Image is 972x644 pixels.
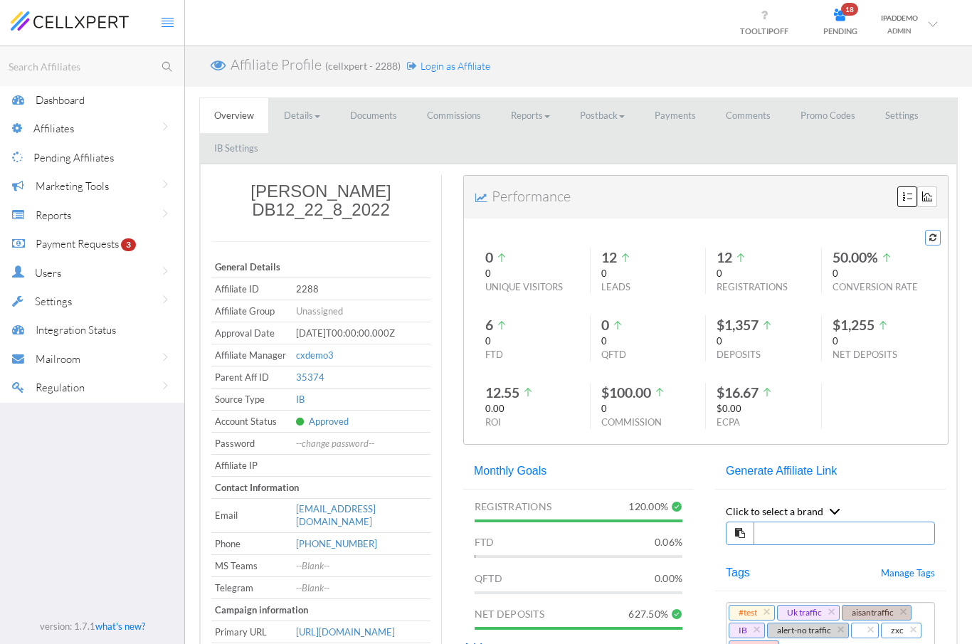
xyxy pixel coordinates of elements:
progress: Monthly goal progress bar [475,591,682,594]
a: Commissions [413,98,495,133]
p: Affiliate Profile [231,55,490,75]
td: Source Type [211,389,292,411]
a: Approved [296,416,349,427]
h4: Generate Affiliate Link [726,465,935,477]
p: Registrations [475,501,569,512]
a: --Blank-- [296,560,329,571]
span: $16.67 [717,383,759,403]
progress: Monthly goal progress bar [475,555,682,558]
span: Uk traffic [787,607,822,618]
span: #test [739,607,757,618]
th: General Details [211,256,430,278]
a: IB Settings [200,131,273,166]
td: Password [211,433,292,455]
span: 18 [841,3,858,16]
progress: Monthly goal progress bar [475,627,682,630]
span: $1,357 [717,315,759,335]
td: Affiliate Group [211,300,292,322]
span: alert-no traffic [777,625,831,635]
span: ECPA [717,416,740,428]
span: 0.06% [655,537,682,548]
span: Regulation [36,381,85,394]
span: Mailroom [36,352,80,366]
span: 12 [717,248,732,268]
span: Pending Affiliates [33,151,114,164]
a: Postback [566,98,639,133]
a: Login as Affiliate [403,56,490,73]
span: $100.00 [601,383,651,403]
td: Account Status [211,411,292,433]
span: 12.55 [485,383,519,403]
a: [EMAIL_ADDRESS][DOMAIN_NAME] [296,503,376,528]
h4: Monthly Goals [474,465,683,477]
span: COMMISSION [601,416,662,428]
a: Documents [336,98,411,133]
td: Affiliate IP [211,455,292,477]
td: Affiliate Manager [211,344,292,366]
td: Approval Date [211,322,292,344]
span: 50.00% [833,248,878,268]
p: FTD [475,537,512,548]
span: NET DEPOSITS [833,349,897,360]
span: 0 [717,334,722,348]
span: 0.00% [655,573,682,584]
span: 0 [601,315,609,335]
span: 0 [485,267,491,280]
a: Settings [871,98,933,133]
span: Login as Affiliate [421,60,490,72]
span: CONVERSION RATE [833,281,918,292]
td: Affiliate ID [211,278,292,300]
td: MS Teams [211,555,292,577]
span: 2288 [296,283,319,295]
p: QFTD [475,573,519,584]
a: [URL][DOMAIN_NAME] [296,626,395,638]
a: --Blank-- [296,582,329,593]
a: Promo Codes [786,98,870,133]
span: Payment Requests [36,237,119,250]
img: cellxpert-logo.svg [11,11,129,30]
a: Comments [712,98,785,133]
a: Details [270,98,334,133]
span: × [763,606,771,616]
span: Affiliates [33,122,74,135]
span: REGISTRATIONS [717,281,788,292]
span: IB [739,625,747,635]
span: Users [35,266,61,280]
span: × [909,624,917,634]
span: FTD [485,349,503,360]
span: LEADS [601,281,630,292]
span: aisantraffic [852,607,894,618]
span: Dashboard [36,93,85,107]
a: Payments [640,98,710,133]
a: 35374 [296,371,324,383]
span: 3 [121,238,136,251]
span: 0 [601,334,607,348]
span: UNIQUE VISITORS [485,281,563,292]
span: × [753,624,761,634]
span: zxc [891,625,904,635]
button: Click to select a brand [726,500,848,522]
td: Phone [211,533,292,555]
td: Parent Aff ID [211,366,292,389]
span: 0 [717,267,722,280]
div: IPADDEMO [881,11,918,24]
span: 0 [601,267,607,280]
span: --change password-- [296,438,374,449]
td: Primary URL [211,621,292,643]
td: Email [211,499,292,533]
a: Reports [497,98,564,133]
a: IB [296,394,305,405]
th: Campaign information [211,599,430,621]
span: TOOLTIP [740,26,788,36]
h4: Tags [726,566,750,580]
span: Marketing Tools [36,179,109,193]
span: × [837,624,845,634]
span: ROI [485,416,501,428]
span: Unassigned [296,305,343,317]
span: version: 1.7.1 [40,621,95,632]
span: 0 [833,334,838,348]
div: ADMIN [881,24,918,37]
span: 0 [485,334,491,348]
span: cxdemo3 [296,349,334,361]
a: what's new? [95,621,145,632]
